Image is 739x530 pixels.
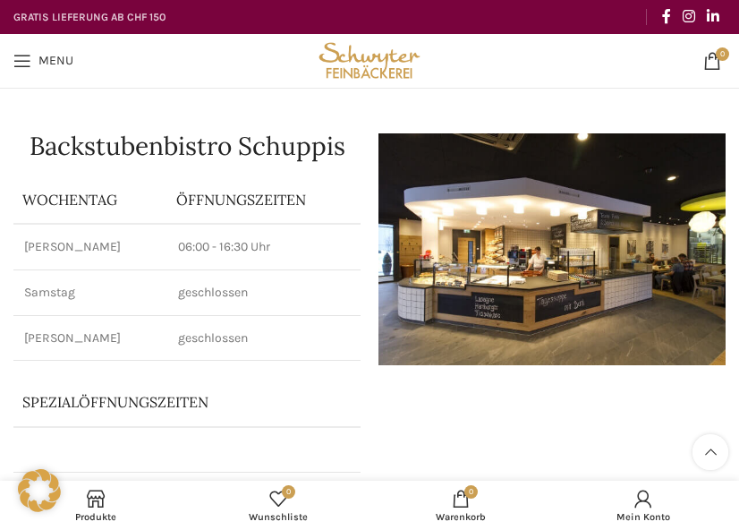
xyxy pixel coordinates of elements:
[369,485,552,526] a: 0 Warenkorb
[187,485,369,526] div: Meine Wunschliste
[552,485,735,526] a: Mein Konto
[701,3,726,30] a: Linkedin social link
[378,511,543,523] span: Warenkorb
[315,52,425,67] a: Site logo
[369,485,552,526] div: My cart
[13,511,178,523] span: Produkte
[38,55,73,67] span: Menu
[4,43,82,79] a: Open mobile menu
[676,3,701,30] a: Instagram social link
[178,238,350,256] p: 06:00 - 16:30 Uhr
[656,3,676,30] a: Facebook social link
[24,238,157,256] p: [PERSON_NAME]
[716,47,729,61] span: 0
[315,34,425,88] img: Bäckerei Schwyter
[4,485,187,526] a: Produkte
[561,511,726,523] span: Mein Konto
[176,190,352,209] p: ÖFFNUNGSZEITEN
[24,329,157,347] p: [PERSON_NAME]
[187,485,369,526] a: 0 Wunschliste
[13,11,166,23] strong: GRATIS LIEFERUNG AB CHF 150
[13,133,361,158] h1: Backstubenbistro Schuppis
[464,485,478,499] span: 0
[692,434,728,470] a: Scroll to top button
[24,284,157,302] p: Samstag
[22,190,158,209] p: Wochentag
[178,329,350,347] p: geschlossen
[178,284,350,302] p: geschlossen
[694,43,730,79] a: 0
[22,392,294,412] p: Spezialöffnungszeiten
[282,485,295,499] span: 0
[196,511,361,523] span: Wunschliste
